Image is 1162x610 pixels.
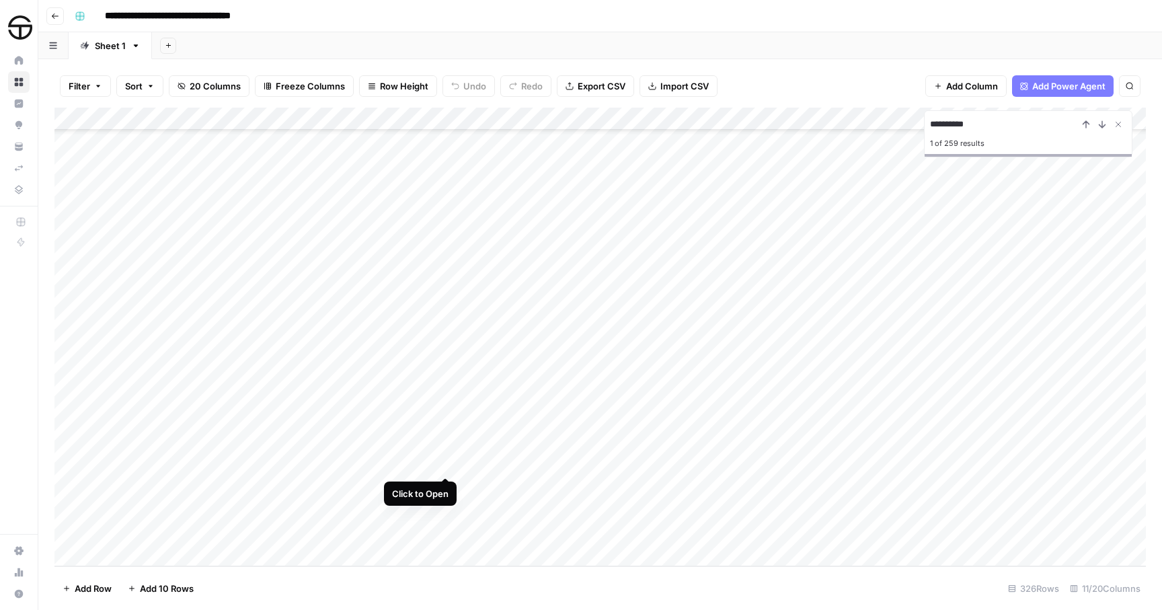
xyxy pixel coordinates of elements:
[69,32,152,59] a: Sheet 1
[1064,578,1146,599] div: 11/20 Columns
[8,157,30,179] a: Syncs
[8,562,30,583] a: Usage
[578,79,625,93] span: Export CSV
[1012,75,1114,97] button: Add Power Agent
[69,79,90,93] span: Filter
[930,135,1126,151] div: 1 of 259 results
[8,583,30,605] button: Help + Support
[1110,116,1126,132] button: Close Search
[359,75,437,97] button: Row Height
[500,75,551,97] button: Redo
[120,578,202,599] button: Add 10 Rows
[1094,116,1110,132] button: Next Result
[925,75,1007,97] button: Add Column
[442,75,495,97] button: Undo
[125,79,143,93] span: Sort
[116,75,163,97] button: Sort
[190,79,241,93] span: 20 Columns
[8,93,30,114] a: Insights
[1032,79,1106,93] span: Add Power Agent
[8,15,32,40] img: SimpleTire Logo
[255,75,354,97] button: Freeze Columns
[1078,116,1094,132] button: Previous Result
[8,50,30,71] a: Home
[8,11,30,44] button: Workspace: SimpleTire
[660,79,709,93] span: Import CSV
[75,582,112,595] span: Add Row
[640,75,718,97] button: Import CSV
[463,79,486,93] span: Undo
[521,79,543,93] span: Redo
[54,578,120,599] button: Add Row
[557,75,634,97] button: Export CSV
[8,179,30,200] a: Data Library
[8,71,30,93] a: Browse
[8,136,30,157] a: Your Data
[8,540,30,562] a: Settings
[60,75,111,97] button: Filter
[276,79,345,93] span: Freeze Columns
[1003,578,1064,599] div: 326 Rows
[140,582,194,595] span: Add 10 Rows
[169,75,249,97] button: 20 Columns
[95,39,126,52] div: Sheet 1
[8,114,30,136] a: Opportunities
[380,79,428,93] span: Row Height
[392,487,449,500] div: Click to Open
[946,79,998,93] span: Add Column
